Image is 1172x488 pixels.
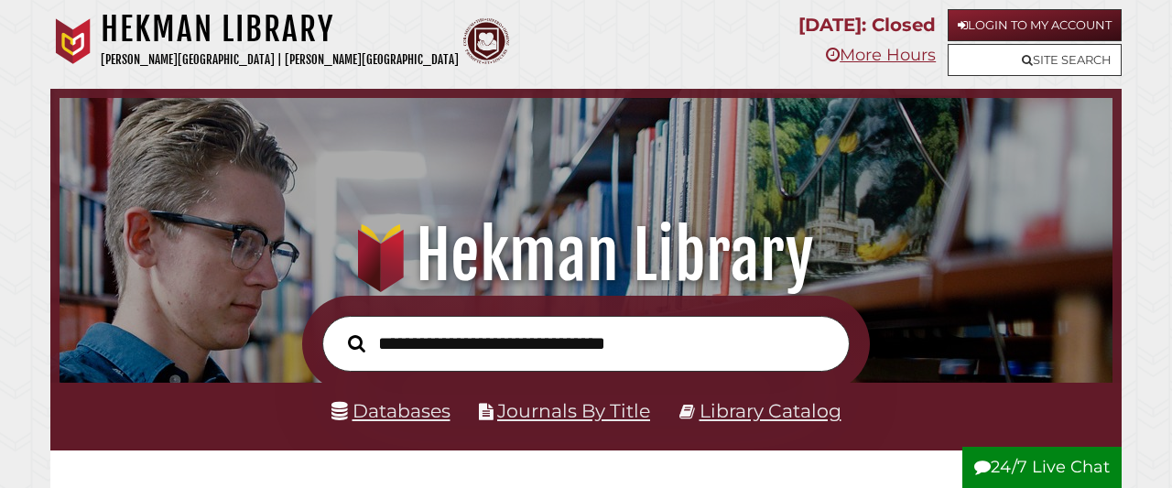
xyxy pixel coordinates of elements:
a: Login to My Account [948,9,1122,41]
p: [DATE]: Closed [798,9,936,41]
p: [PERSON_NAME][GEOGRAPHIC_DATA] | [PERSON_NAME][GEOGRAPHIC_DATA] [101,49,459,70]
a: More Hours [826,45,936,65]
i: Search [348,334,365,352]
img: Calvin University [50,18,96,64]
button: Search [339,330,374,356]
h1: Hekman Library [101,9,459,49]
h1: Hekman Library [77,215,1095,296]
a: Databases [331,399,450,422]
a: Library Catalog [700,399,841,422]
a: Journals By Title [497,399,650,422]
a: Site Search [948,44,1122,76]
img: Calvin Theological Seminary [463,18,509,64]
